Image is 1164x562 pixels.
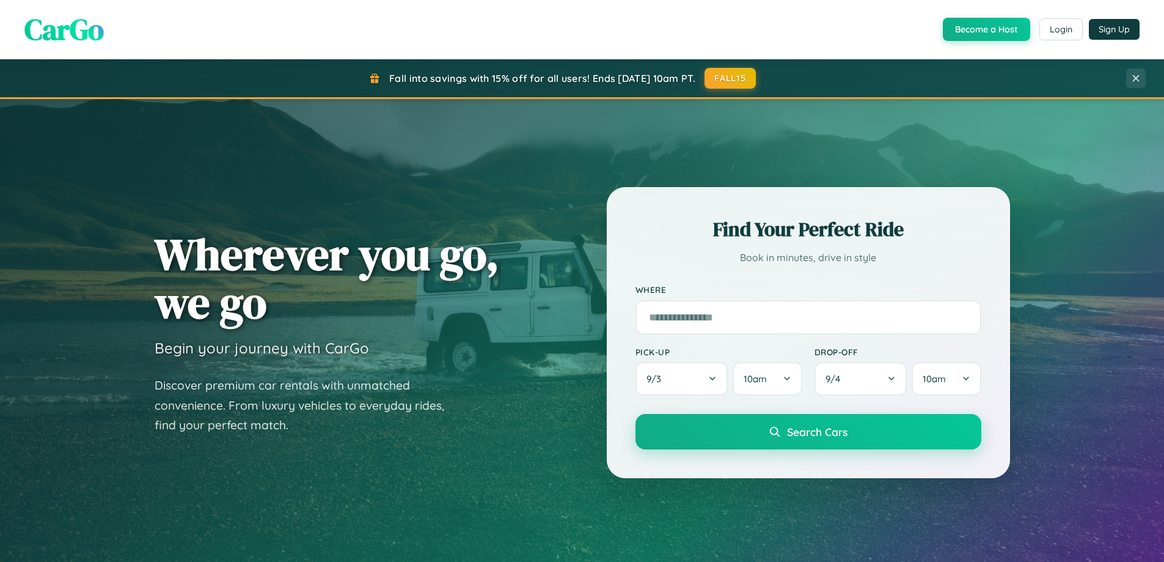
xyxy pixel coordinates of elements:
[1089,19,1140,40] button: Sign Up
[635,216,981,243] h2: Find Your Perfect Ride
[814,362,907,396] button: 9/4
[733,362,802,396] button: 10am
[155,339,369,357] h3: Begin your journey with CarGo
[744,373,767,385] span: 10am
[155,230,499,327] h1: Wherever you go, we go
[635,347,802,357] label: Pick-up
[389,72,695,84] span: Fall into savings with 15% off for all users! Ends [DATE] 10am PT.
[814,347,981,357] label: Drop-off
[923,373,946,385] span: 10am
[635,362,728,396] button: 9/3
[1039,18,1083,40] button: Login
[943,18,1030,41] button: Become a Host
[155,375,460,435] p: Discover premium car rentals with unmatched convenience. From luxury vehicles to everyday rides, ...
[635,249,981,267] p: Book in minutes, drive in style
[705,68,756,89] button: FALL15
[24,9,104,50] span: CarGo
[635,285,981,295] label: Where
[825,373,846,385] span: 9 / 4
[635,414,981,449] button: Search Cars
[787,425,847,438] span: Search Cars
[646,373,667,385] span: 9 / 3
[912,362,981,396] button: 10am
